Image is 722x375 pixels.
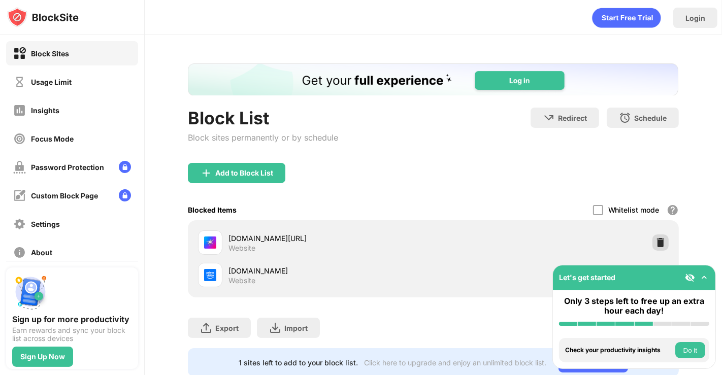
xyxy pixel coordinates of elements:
div: Blocked Items [188,206,237,214]
img: lock-menu.svg [119,161,131,173]
div: [DOMAIN_NAME][URL] [228,233,433,244]
div: Let's get started [559,273,615,282]
img: settings-off.svg [13,218,26,230]
img: focus-off.svg [13,132,26,145]
div: Whitelist mode [608,206,660,214]
img: customize-block-page-off.svg [13,189,26,202]
div: Password Protection [31,163,104,172]
img: omni-setup-toggle.svg [699,272,709,283]
iframe: Banner [188,63,678,95]
div: Click here to upgrade and enjoy an unlimited block list. [364,358,546,367]
div: Focus Mode [31,134,74,143]
div: Login [685,14,705,22]
div: Export [215,324,239,332]
div: Website [228,276,255,285]
div: Custom Block Page [31,191,98,200]
div: Earn rewards and sync your block list across devices [12,326,132,343]
div: 1 sites left to add to your block list. [239,358,358,367]
div: Schedule [634,114,667,122]
div: Redirect [558,114,587,122]
img: password-protection-off.svg [13,161,26,174]
img: insights-off.svg [13,104,26,117]
img: favicons [204,269,216,281]
div: Block Sites [31,49,69,58]
div: Block sites permanently or by schedule [188,132,338,143]
div: About [31,248,52,257]
div: animation [592,8,661,28]
button: Do it [675,342,705,358]
img: block-on.svg [13,47,26,60]
img: eye-not-visible.svg [685,272,695,283]
div: Only 3 steps left to free up an extra hour each day! [559,296,709,316]
div: Sign up for more productivity [12,314,132,324]
div: [DOMAIN_NAME] [228,265,433,276]
div: Website [228,244,255,253]
img: favicons [204,236,216,249]
img: time-usage-off.svg [13,76,26,88]
div: Check your productivity insights [565,347,673,354]
div: Import [284,324,308,332]
img: logo-blocksite.svg [7,7,79,27]
div: Insights [31,106,59,115]
img: push-signup.svg [12,274,49,310]
div: Usage Limit [31,78,72,86]
div: Settings [31,220,60,228]
img: lock-menu.svg [119,189,131,201]
div: Block List [188,108,338,128]
div: Add to Block List [215,169,273,177]
img: about-off.svg [13,246,26,259]
div: Sign Up Now [20,353,65,361]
